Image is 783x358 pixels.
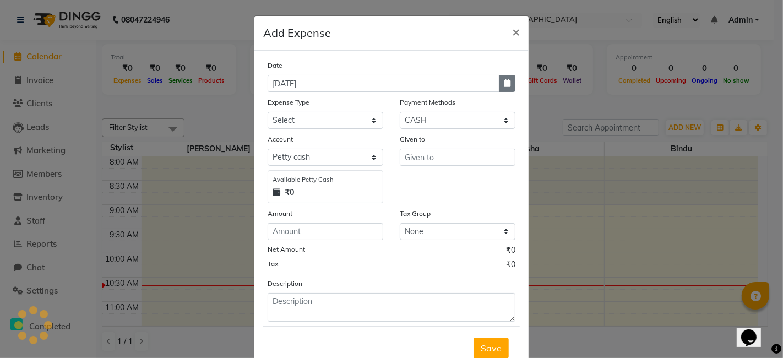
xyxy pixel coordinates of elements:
[268,97,309,107] label: Expense Type
[512,23,520,40] span: ×
[503,16,529,47] button: Close
[506,259,515,273] span: ₹0
[268,245,305,254] label: Net Amount
[400,97,455,107] label: Payment Methods
[268,61,282,70] label: Date
[400,209,431,219] label: Tax Group
[273,175,378,185] div: Available Petty Cash
[268,209,292,219] label: Amount
[400,134,425,144] label: Given to
[268,223,383,240] input: Amount
[400,149,515,166] input: Given to
[268,134,293,144] label: Account
[506,245,515,259] span: ₹0
[737,314,772,347] iframe: chat widget
[268,279,302,289] label: Description
[285,187,294,198] strong: ₹0
[263,25,331,41] h5: Add Expense
[268,259,278,269] label: Tax
[481,343,502,354] span: Save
